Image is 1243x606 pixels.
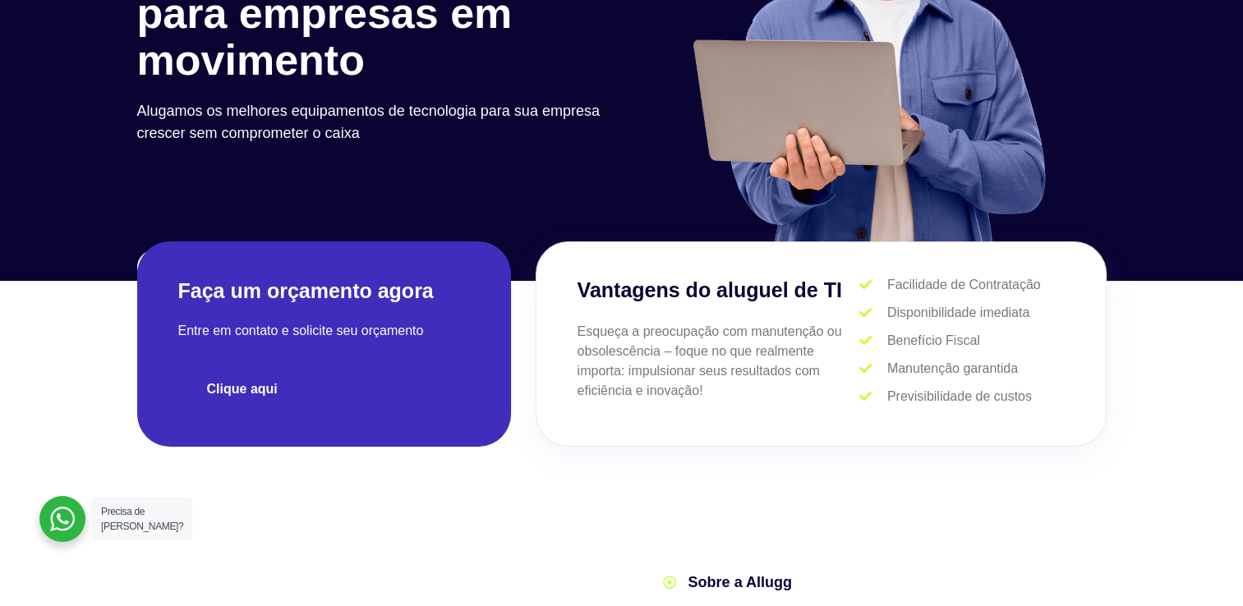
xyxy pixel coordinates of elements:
span: Facilidade de Contratação [883,275,1041,295]
span: Previsibilidade de custos [883,387,1032,406]
p: Esqueça a preocupação com manutenção ou obsolescência – foque no que realmente importa: impulsion... [578,322,860,401]
span: Manutenção garantida [883,359,1018,379]
p: Alugamos os melhores equipamentos de tecnologia para sua empresa crescer sem comprometer o caixa [137,100,614,145]
h3: Vantagens do aluguel de TI [578,275,860,306]
div: Widget de chat [948,397,1243,606]
a: Clique aqui [178,369,306,410]
span: Sobre a Allugg [684,572,792,594]
p: Entre em contato e solicite seu orçamento [178,321,470,341]
h2: Faça um orçamento agora [178,278,470,305]
span: Disponibilidade imediata [883,303,1029,323]
span: Clique aqui [207,383,278,396]
span: Benefício Fiscal [883,331,980,351]
iframe: Chat Widget [948,397,1243,606]
span: Precisa de [PERSON_NAME]? [101,506,183,532]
